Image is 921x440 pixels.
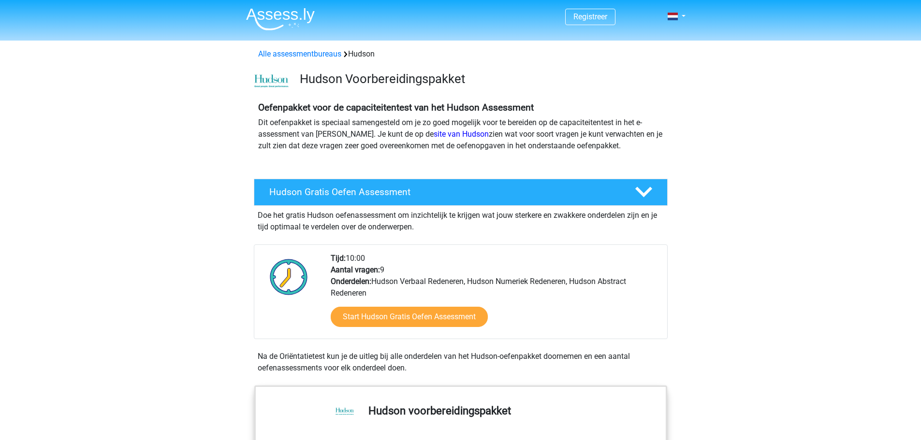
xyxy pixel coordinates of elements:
[331,265,380,274] b: Aantal vragen:
[264,253,313,301] img: Klok
[250,179,672,206] a: Hudson Gratis Oefen Assessment
[269,186,619,198] h4: Hudson Gratis Oefen Assessment
[323,253,667,339] div: 10:00 9 Hudson Verbaal Redeneren, Hudson Numeriek Redeneren, Hudson Abstract Redeneren
[258,117,663,152] p: Dit oefenpakket is speciaal samengesteld om je zo goed mogelijk voor te bereiden op de capaciteit...
[258,102,534,113] b: Oefenpakket voor de capaciteitentest van het Hudson Assessment
[300,71,660,86] h3: Hudson Voorbereidingspakket
[246,8,315,30] img: Assessly
[331,254,346,263] b: Tijd:
[254,206,668,233] div: Doe het gratis Hudson oefenassessment om inzichtelijk te krijgen wat jouw sterkere en zwakkere on...
[254,74,289,88] img: cefd0e47479f4eb8e8c001c0d358d5812e054fa8.png
[254,48,667,60] div: Hudson
[573,12,607,21] a: Registreer
[331,277,371,286] b: Onderdelen:
[254,351,668,374] div: Na de Oriëntatietest kun je de uitleg bij alle onderdelen van het Hudson-oefenpakket doornemen en...
[331,307,488,327] a: Start Hudson Gratis Oefen Assessment
[434,129,489,139] a: site van Hudson
[258,49,341,58] a: Alle assessmentbureaus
